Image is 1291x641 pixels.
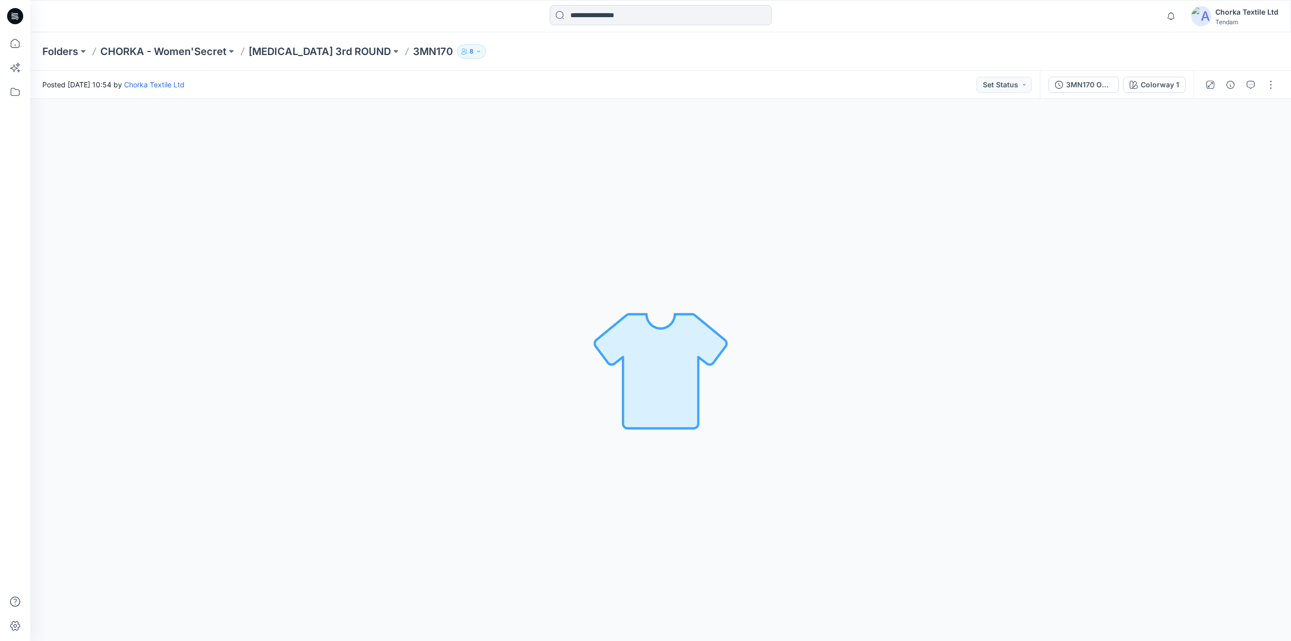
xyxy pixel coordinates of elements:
img: No Outline [590,299,731,441]
button: 8 [457,44,486,59]
button: 3MN170 Opt.1 [1048,77,1119,93]
p: 8 [470,46,474,57]
a: CHORKA - Women'Secret [100,44,226,59]
a: [MEDICAL_DATA] 3rd ROUND [249,44,391,59]
a: Chorka Textile Ltd [124,80,185,89]
a: Folders [42,44,78,59]
img: avatar [1191,6,1211,26]
div: 3MN170 Opt.1 [1066,79,1112,90]
span: Posted [DATE] 10:54 by [42,79,185,90]
p: 3MN170 [413,44,453,59]
div: Colorway 1 [1141,79,1179,90]
button: Colorway 1 [1123,77,1186,93]
div: Chorka Textile Ltd [1215,6,1278,18]
button: Details [1222,77,1239,93]
div: Tendam [1215,18,1278,26]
